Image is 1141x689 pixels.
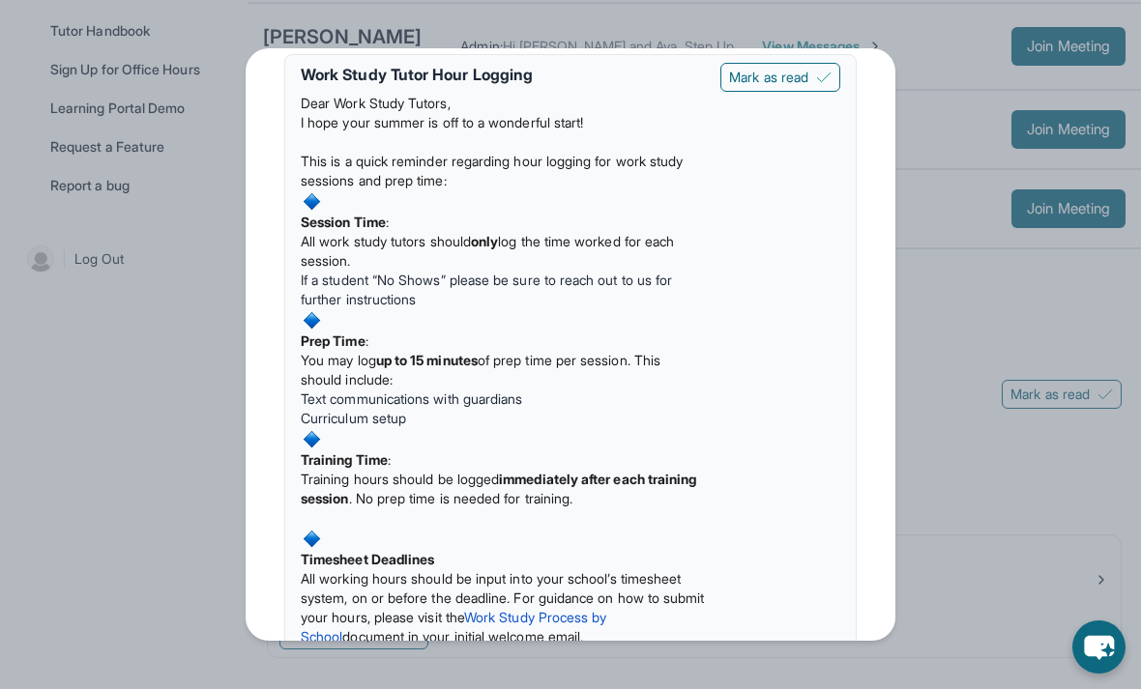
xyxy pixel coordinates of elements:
[301,332,366,349] strong: Prep Time
[301,428,323,450] img: :small_blue_diamond:
[729,68,808,87] span: Mark as read
[301,471,499,487] span: Training hours should be logged
[342,628,583,645] span: document in your initial welcome email.
[301,570,704,625] span: All working hours should be input into your school’s timesheet system, on or before the deadline....
[366,332,368,349] span: :
[349,490,573,506] span: . No prep time is needed for training.
[1072,620,1126,674] button: chat-button
[386,214,389,230] span: :
[388,451,391,468] span: :
[301,352,660,388] span: of prep time per session. This should include:
[301,63,705,86] div: Work Study Tutor Hour Logging
[301,95,451,111] span: Dear Work Study Tutors,
[301,451,388,468] strong: Training Time
[816,70,832,85] img: Mark as read
[301,272,672,307] span: If a student “No Shows” please be sure to reach out to us for further instructions
[301,471,696,506] strong: immediately after each training session
[301,551,434,567] strong: Timesheet Deadlines
[301,233,471,249] span: All work study tutors should
[720,63,840,92] button: Mark as read
[301,309,323,331] img: :small_blue_diamond:
[301,390,522,407] span: Text communications with guardians
[301,114,583,130] span: I hope your summer is off to a wonderful start!
[301,352,376,368] span: You may log
[301,214,386,230] strong: Session Time
[301,153,683,188] span: This is a quick reminder regarding hour logging for work study sessions and prep time:
[301,410,406,426] span: Curriculum setup
[471,233,498,249] strong: only
[301,190,323,213] img: :small_blue_diamond:
[301,528,323,550] img: :small_blue_diamond:
[376,352,478,368] strong: up to 15 minutes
